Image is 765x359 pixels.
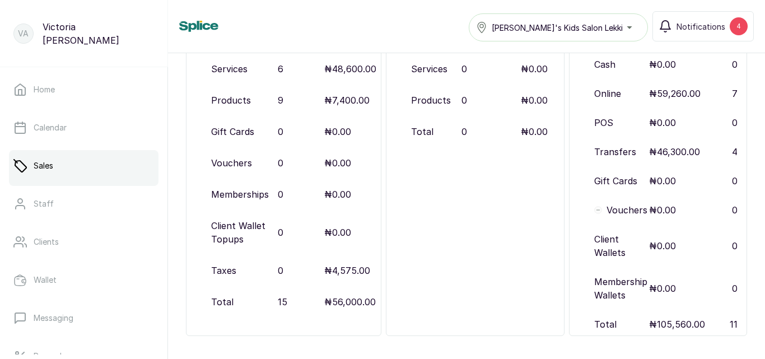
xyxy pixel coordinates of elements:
p: Gift Cards [594,174,645,188]
p: 0 [278,226,283,239]
p: 0 [700,58,747,71]
p: Services [211,62,248,76]
p: ₦0.00 [649,282,696,295]
p: ₦56,000.00 [324,295,376,309]
p: ₦4,575.00 [324,264,370,277]
p: 7 [700,87,747,100]
p: Sales [34,160,53,171]
p: 0 [700,203,747,217]
p: 9 [278,94,283,107]
p: ₦59,260.00 [649,87,696,100]
p: Services [411,62,447,76]
p: Membership Wallets [594,275,645,302]
p: ₦0.00 [324,156,351,170]
p: Transfers [594,145,645,158]
p: Cash [594,58,645,71]
p: Victoria [PERSON_NAME] [43,20,154,47]
p: ₦0.00 [324,226,351,239]
p: 15 [278,295,287,309]
p: Products [411,94,451,107]
p: Clients [34,236,59,248]
a: Clients [9,226,158,258]
p: Total [211,295,234,309]
p: 0 [278,156,283,170]
p: ₦0.00 [649,239,696,253]
p: VA [18,28,29,39]
p: ₦0.00 [649,174,696,188]
p: 0 [700,174,747,188]
p: 0 [461,94,467,107]
p: Online [594,87,645,100]
a: Staff [9,188,158,220]
p: 0 [278,264,283,277]
p: Taxes [211,264,236,277]
p: Staff [34,198,54,209]
a: Home [9,74,158,105]
p: 0 [278,188,283,201]
p: Client Wallet Topups [211,219,269,246]
p: Total [411,125,433,138]
p: ₦0.00 [649,116,696,129]
button: Notifications4 [652,11,754,41]
p: ₦0.00 [521,94,548,107]
a: Calendar [9,112,158,143]
p: Gift Cards [211,125,254,138]
p: 0 [700,239,747,253]
p: ₦7,400.00 [324,94,370,107]
a: Messaging [9,302,158,334]
p: Calendar [34,122,67,133]
p: ₦0.00 [324,125,351,138]
p: ₦0.00 [324,188,351,201]
span: [PERSON_NAME]'s Kids Salon Lekki [492,22,623,34]
p: 11 [700,318,747,331]
p: ₦46,300.00 [649,145,696,158]
p: 0 [278,125,283,138]
p: ₦0.00 [521,62,548,76]
p: 0 [700,282,747,295]
p: 0 [461,125,467,138]
div: 4 [730,17,748,35]
p: Messaging [34,313,73,324]
p: 0 [700,116,747,129]
p: Memberships [211,188,269,201]
p: Client Wallets [594,232,645,259]
p: 6 [278,62,283,76]
p: Products [211,94,251,107]
p: 0 [461,62,467,76]
p: ₦48,600.00 [324,62,376,76]
a: Sales [9,150,158,181]
p: POS [594,116,645,129]
p: Vouchers [607,203,647,217]
p: ₦0.00 [521,125,548,138]
p: ₦0.00 [649,203,696,217]
p: Home [34,84,55,95]
p: Vouchers [211,156,252,170]
button: [PERSON_NAME]'s Kids Salon Lekki [469,13,648,41]
p: Total [594,318,645,331]
p: 4 [700,145,747,158]
a: Wallet [9,264,158,296]
p: ₦0.00 [649,58,696,71]
p: Wallet [34,274,57,286]
span: Notifications [677,21,725,32]
p: ₦105,560.00 [649,318,696,331]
